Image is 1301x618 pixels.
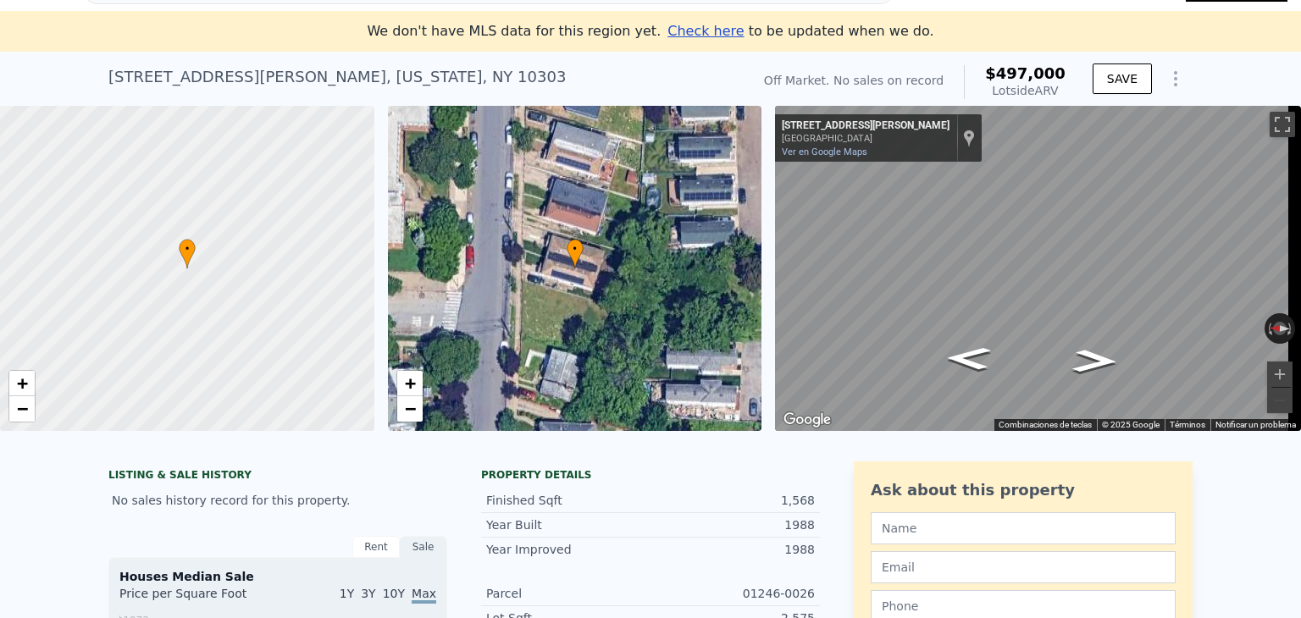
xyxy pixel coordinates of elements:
[779,409,835,431] img: Google
[1159,62,1193,96] button: Show Options
[782,133,949,144] div: [GEOGRAPHIC_DATA]
[383,587,405,600] span: 10Y
[108,485,447,516] div: No sales history record for this property.
[650,492,815,509] div: 1,568
[782,119,949,133] div: [STREET_ADDRESS][PERSON_NAME]
[1215,420,1296,429] a: Notificar un problema
[352,536,400,558] div: Rent
[486,541,650,558] div: Year Improved
[1265,313,1274,344] button: Rotar a la izquierda
[397,371,423,396] a: Zoom in
[179,241,196,257] span: •
[486,516,650,533] div: Year Built
[871,512,1176,544] input: Name
[1170,420,1205,429] a: Términos (se abre en una nueva pestaña)
[1270,112,1295,137] button: Cambiar a la vista en pantalla completa
[486,585,650,602] div: Parcel
[361,587,375,600] span: 3Y
[871,478,1176,502] div: Ask about this property
[108,65,566,89] div: [STREET_ADDRESS][PERSON_NAME] , [US_STATE] , NY 10303
[782,146,867,157] a: Ver en Google Maps
[999,419,1092,431] button: Combinaciones de teclas
[119,585,278,612] div: Price per Square Foot
[1267,361,1293,387] button: Ampliar
[179,239,196,268] div: •
[17,372,28,394] span: +
[764,72,944,89] div: Off Market. No sales on record
[9,396,35,422] a: Zoom out
[779,409,835,431] a: Abre esta zona en Google Maps (se abre en una nueva ventana)
[650,516,815,533] div: 1988
[400,536,447,558] div: Sale
[963,129,975,147] a: Mostrar la ubicación en el mapa
[481,468,820,482] div: Property details
[404,372,415,394] span: +
[17,398,28,419] span: −
[927,341,1010,375] path: Ir hacia el norte, Lockman Ave
[404,398,415,419] span: −
[1267,388,1293,413] button: Reducir
[667,21,933,41] div: to be updated when we do.
[567,239,584,268] div: •
[985,82,1066,99] div: Lotside ARV
[985,64,1066,82] span: $497,000
[1054,345,1138,378] path: Ir hacia el sur, Lockman Ave
[775,106,1301,431] div: Street View
[1265,322,1296,336] button: Restablecer la vista
[486,492,650,509] div: Finished Sqft
[1287,313,1296,344] button: Girar a la derecha
[871,551,1176,583] input: Email
[1102,420,1160,429] span: © 2025 Google
[1093,63,1152,94] button: SAVE
[119,568,436,585] div: Houses Median Sale
[412,587,436,604] span: Max
[650,585,815,602] div: 01246-0026
[397,396,423,422] a: Zoom out
[9,371,35,396] a: Zoom in
[567,241,584,257] span: •
[340,587,354,600] span: 1Y
[775,106,1301,431] div: Mapa
[108,468,447,485] div: LISTING & SALE HISTORY
[367,21,933,41] div: We don't have MLS data for this region yet.
[650,541,815,558] div: 1988
[667,23,744,39] span: Check here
